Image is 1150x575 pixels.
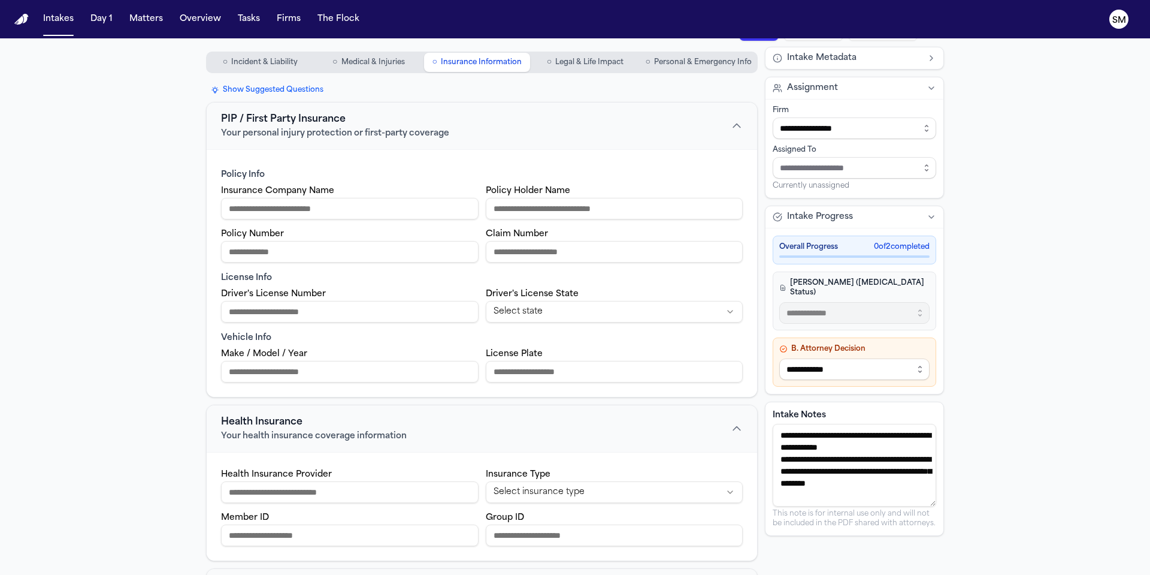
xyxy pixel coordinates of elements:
label: Claim Number [486,230,548,239]
label: Policy Number [221,230,284,239]
button: Intake Progress [765,206,943,228]
label: Group ID [486,513,524,522]
textarea: Intake notes [773,424,936,507]
span: ○ [332,56,337,68]
span: Your health insurance coverage information [221,431,407,442]
button: Health InsuranceYour health insurance coverage information [207,405,757,452]
span: Overall Progress [779,242,838,252]
input: Health insurance group ID [486,525,743,546]
div: Policy Info [221,169,743,181]
input: Vehicle license plate [486,361,743,383]
input: Select firm [773,118,936,139]
button: Day 1 [86,8,117,30]
div: License Info [221,272,743,284]
span: Insurance Information [441,58,522,67]
span: Intake Metadata [787,52,857,64]
button: Matters [125,8,168,30]
h4: B. Attorney Decision [779,344,930,354]
span: ○ [223,56,228,68]
span: 0 of 2 completed [874,242,930,252]
button: Go to Insurance Information [424,53,530,72]
input: PIP policy holder name [486,198,743,219]
label: Health Insurance Provider [221,470,332,479]
input: Vehicle make model year [221,361,479,383]
label: Intake Notes [773,410,936,422]
a: Home [14,14,29,25]
button: State select [486,301,743,323]
button: PIP / First Party InsuranceYour personal injury protection or first-party coverage [207,103,757,149]
label: Make / Model / Year [221,350,307,359]
button: Intakes [38,8,78,30]
label: Insurance Type [486,470,550,479]
button: The Flock [313,8,364,30]
input: PIP insurance company [221,198,479,219]
span: PIP / First Party Insurance [221,112,346,127]
h4: [PERSON_NAME] ([MEDICAL_DATA] Status) [779,278,930,297]
span: Your personal injury protection or first-party coverage [221,128,449,140]
label: Driver's License State [486,290,579,299]
button: Go to Personal & Emergency Info [641,53,756,72]
button: Assignment [765,77,943,99]
button: Firms [272,8,305,30]
span: ○ [646,56,650,68]
label: Insurance Company Name [221,186,334,195]
button: Go to Incident & Liability [207,53,313,72]
button: Overview [175,8,226,30]
label: License Plate [486,350,543,359]
span: Legal & Life Impact [555,58,624,67]
button: Go to Legal & Life Impact [532,53,638,72]
span: Intake Progress [787,211,853,223]
button: Intake Metadata [765,47,943,69]
input: Assign to staff member [773,157,936,179]
div: Assigned To [773,145,936,155]
button: Go to Medical & Injuries [316,53,422,72]
button: Tasks [233,8,265,30]
label: Member ID [221,513,269,522]
span: Medical & Injuries [341,58,405,67]
span: ○ [432,56,437,68]
input: Health insurance member ID [221,525,479,546]
input: Driver's License Number [221,301,479,323]
img: Finch Logo [14,14,29,25]
div: Vehicle Info [221,332,743,344]
span: Personal & Emergency Info [654,58,752,67]
input: PIP policy number [221,241,479,263]
p: This note is for internal use only and will not be included in the PDF shared with attorneys. [773,509,936,528]
input: PIP claim number [486,241,743,263]
input: Health insurance provider [221,481,479,503]
label: Policy Holder Name [486,186,570,195]
label: Driver's License Number [221,290,326,299]
span: Health Insurance [221,415,302,429]
span: Assignment [787,82,838,94]
span: ○ [547,56,552,68]
button: Show Suggested Questions [206,83,328,97]
div: Firm [773,106,936,115]
span: Incident & Liability [231,58,298,67]
span: Currently unassigned [773,181,849,191]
